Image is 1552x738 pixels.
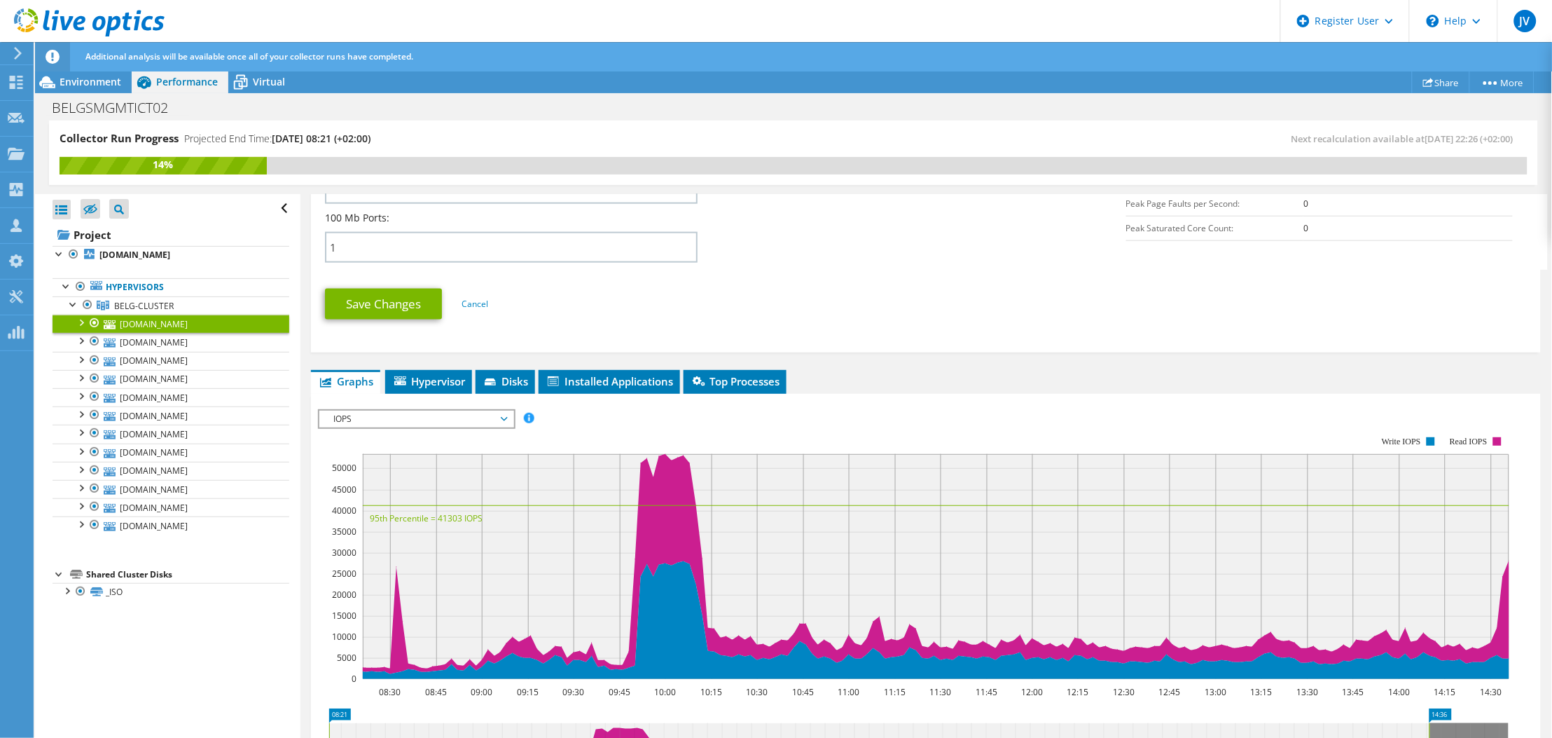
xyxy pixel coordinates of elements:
[53,333,289,351] a: [DOMAIN_NAME]
[1481,686,1502,698] text: 14:30
[53,517,289,535] a: [DOMAIN_NAME]
[747,686,768,698] text: 10:30
[701,686,723,698] text: 10:15
[1469,71,1534,93] a: More
[655,686,677,698] text: 10:00
[53,583,289,601] a: _ISO
[392,374,465,388] span: Hypervisor
[53,444,289,462] a: [DOMAIN_NAME]
[691,374,780,388] span: Top Processes
[99,249,170,261] b: [DOMAIN_NAME]
[326,411,506,428] span: IOPS
[332,484,356,496] text: 45000
[1067,686,1089,698] text: 12:15
[114,300,174,312] span: BELG-CLUSTER
[563,686,585,698] text: 09:30
[332,589,356,601] text: 20000
[337,652,356,664] text: 5000
[1450,437,1488,446] text: Read IOPS
[1425,132,1513,145] span: [DATE] 22:26 (+02:00)
[332,505,356,517] text: 40000
[156,75,218,88] span: Performance
[1382,437,1421,446] text: Write IOPS
[1434,686,1456,698] text: 14:15
[1303,198,1308,210] b: 0
[53,388,289,406] a: [DOMAIN_NAME]
[1427,15,1439,27] svg: \n
[332,462,356,474] text: 50000
[483,374,528,388] span: Disks
[380,686,401,698] text: 08:30
[53,224,289,246] a: Project
[53,425,289,443] a: [DOMAIN_NAME]
[1022,686,1044,698] text: 12:00
[1297,686,1319,698] text: 13:30
[1126,216,1303,240] td: Peak Saturated Core Count:
[325,289,442,320] a: Save Changes
[53,480,289,498] a: [DOMAIN_NAME]
[370,512,483,524] text: 95th Percentile = 41303 IOPS
[332,568,356,580] text: 25000
[1291,132,1520,145] span: Next recalculation available at
[609,686,631,698] text: 09:45
[1343,686,1364,698] text: 13:45
[53,246,289,264] a: [DOMAIN_NAME]
[426,686,448,698] text: 08:45
[53,352,289,370] a: [DOMAIN_NAME]
[332,526,356,538] text: 35000
[53,315,289,333] a: [DOMAIN_NAME]
[793,686,815,698] text: 10:45
[85,50,413,62] span: Additional analysis will be available once all of your collector runs have completed.
[518,686,539,698] text: 09:15
[53,406,289,425] a: [DOMAIN_NAME]
[1114,686,1135,698] text: 12:30
[1514,10,1537,32] span: JV
[60,157,267,172] div: 14%
[1159,686,1181,698] text: 12:45
[462,298,488,310] a: Cancel
[53,370,289,388] a: [DOMAIN_NAME]
[1389,686,1411,698] text: 14:00
[471,686,493,698] text: 09:00
[885,686,906,698] text: 11:15
[1303,222,1308,234] b: 0
[352,673,356,685] text: 0
[930,686,952,698] text: 11:30
[976,686,998,698] text: 11:45
[332,610,356,622] text: 15000
[46,100,190,116] h1: BELGSMGMTICT02
[184,131,370,146] h4: Projected End Time:
[332,547,356,559] text: 30000
[60,75,121,88] span: Environment
[272,132,370,145] span: [DATE] 08:21 (+02:00)
[546,374,673,388] span: Installed Applications
[86,566,289,583] div: Shared Cluster Disks
[1412,71,1470,93] a: Share
[325,211,389,225] label: 100 Mb Ports:
[838,686,860,698] text: 11:00
[53,296,289,315] a: BELG-CLUSTER
[1251,686,1273,698] text: 13:15
[332,631,356,643] text: 10000
[53,498,289,517] a: [DOMAIN_NAME]
[1126,191,1303,216] td: Peak Page Faults per Second:
[1205,686,1227,698] text: 13:00
[253,75,285,88] span: Virtual
[53,278,289,296] a: Hypervisors
[53,462,289,480] a: [DOMAIN_NAME]
[318,374,373,388] span: Graphs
